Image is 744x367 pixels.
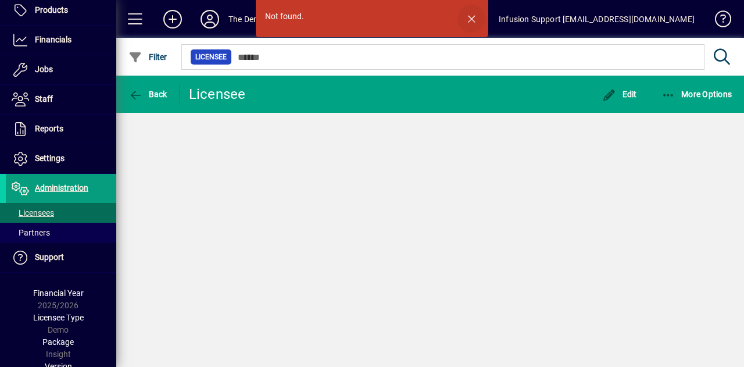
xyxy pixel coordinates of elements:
[35,65,53,74] span: Jobs
[6,115,116,144] a: Reports
[35,183,88,193] span: Administration
[35,35,71,44] span: Financials
[6,144,116,173] a: Settings
[126,47,170,67] button: Filter
[128,90,167,99] span: Back
[154,9,191,30] button: Add
[228,10,341,28] div: The Demonstration Company*
[42,337,74,347] span: Package
[116,84,180,105] app-page-header-button: Back
[126,84,170,105] button: Back
[33,313,84,322] span: Licensee Type
[12,228,50,237] span: Partners
[6,55,116,84] a: Jobs
[33,288,84,298] span: Financial Year
[661,90,732,99] span: More Options
[6,203,116,223] a: Licensees
[35,252,64,262] span: Support
[35,5,68,15] span: Products
[189,85,246,104] div: Licensee
[35,154,65,163] span: Settings
[6,26,116,55] a: Financials
[6,85,116,114] a: Staff
[35,124,63,133] span: Reports
[706,2,729,40] a: Knowledge Base
[128,52,167,62] span: Filter
[191,9,228,30] button: Profile
[35,94,53,104] span: Staff
[12,208,54,218] span: Licensees
[499,10,695,28] div: Infusion Support [EMAIL_ADDRESS][DOMAIN_NAME]
[602,90,637,99] span: Edit
[195,51,227,63] span: Licensee
[659,84,735,105] button: More Options
[599,84,640,105] button: Edit
[6,243,116,272] a: Support
[6,223,116,243] a: Partners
